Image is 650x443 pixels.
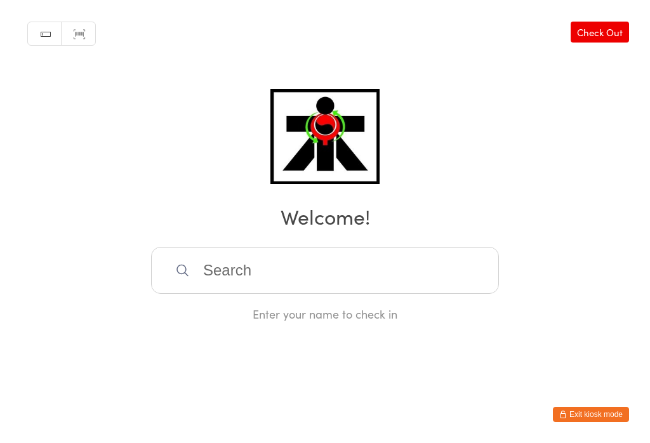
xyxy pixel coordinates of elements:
[13,202,637,230] h2: Welcome!
[270,89,379,184] img: ATI Martial Arts Joondalup
[151,247,499,294] input: Search
[553,407,629,422] button: Exit kiosk mode
[571,22,629,43] a: Check Out
[151,306,499,322] div: Enter your name to check in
